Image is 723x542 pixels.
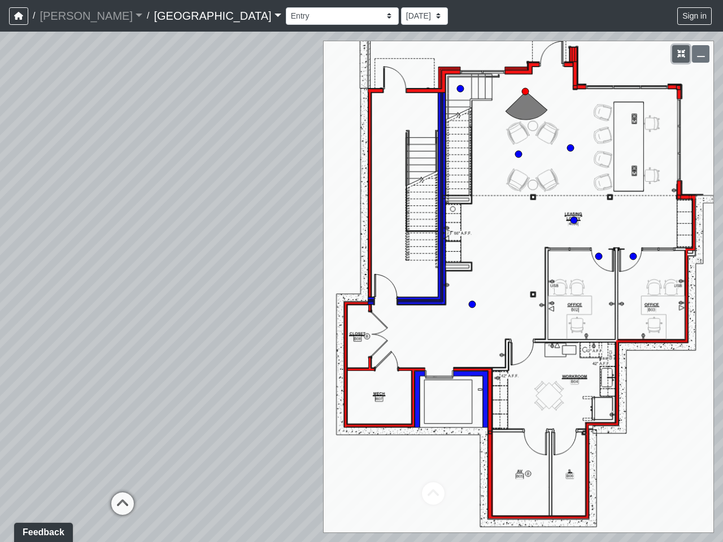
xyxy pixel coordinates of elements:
[142,5,154,27] span: /
[677,7,712,25] button: Sign in
[28,5,40,27] span: /
[8,519,75,542] iframe: Ybug feedback widget
[154,5,281,27] a: [GEOGRAPHIC_DATA]
[40,5,142,27] a: [PERSON_NAME]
